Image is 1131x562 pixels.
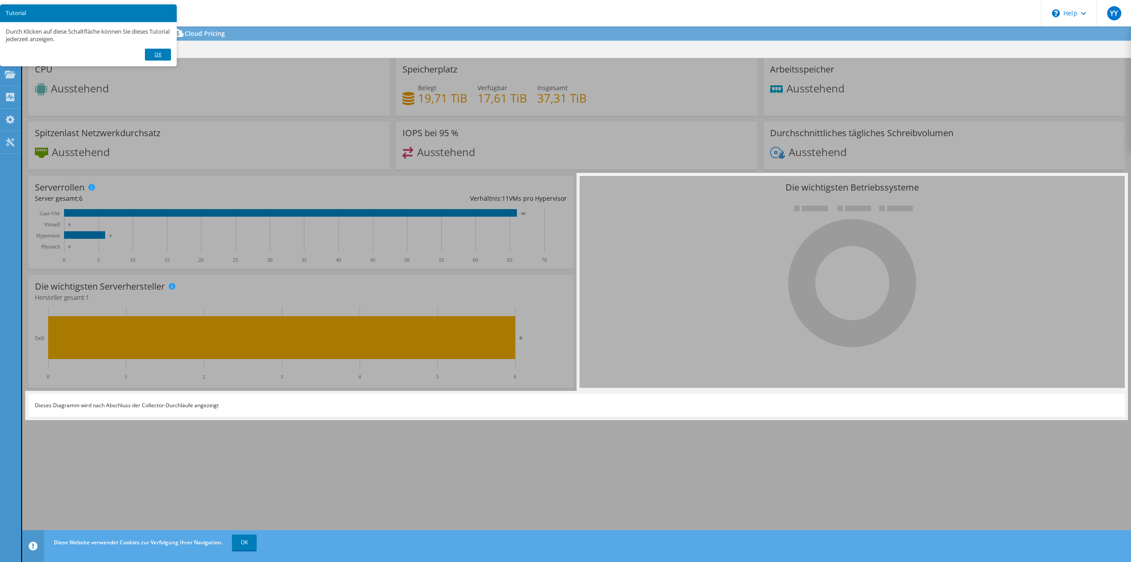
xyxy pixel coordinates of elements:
[6,10,171,16] h3: Tutorial
[28,394,1125,417] div: Dieses Diagramm wird nach Abschluss der Collector-Durchläufe angezeigt
[54,539,223,546] span: Diese Website verwendet Cookies zur Verfolgung Ihrer Navigation.
[1052,9,1060,17] svg: \n
[6,28,171,43] p: Durch Klicken auf diese Schaltfläche können Sie dieses Tutorial jederzeit anzeigen.
[1107,6,1121,20] span: YY
[185,29,225,38] span: Cloud Pricing
[145,49,171,60] a: Ok
[232,535,257,551] a: OK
